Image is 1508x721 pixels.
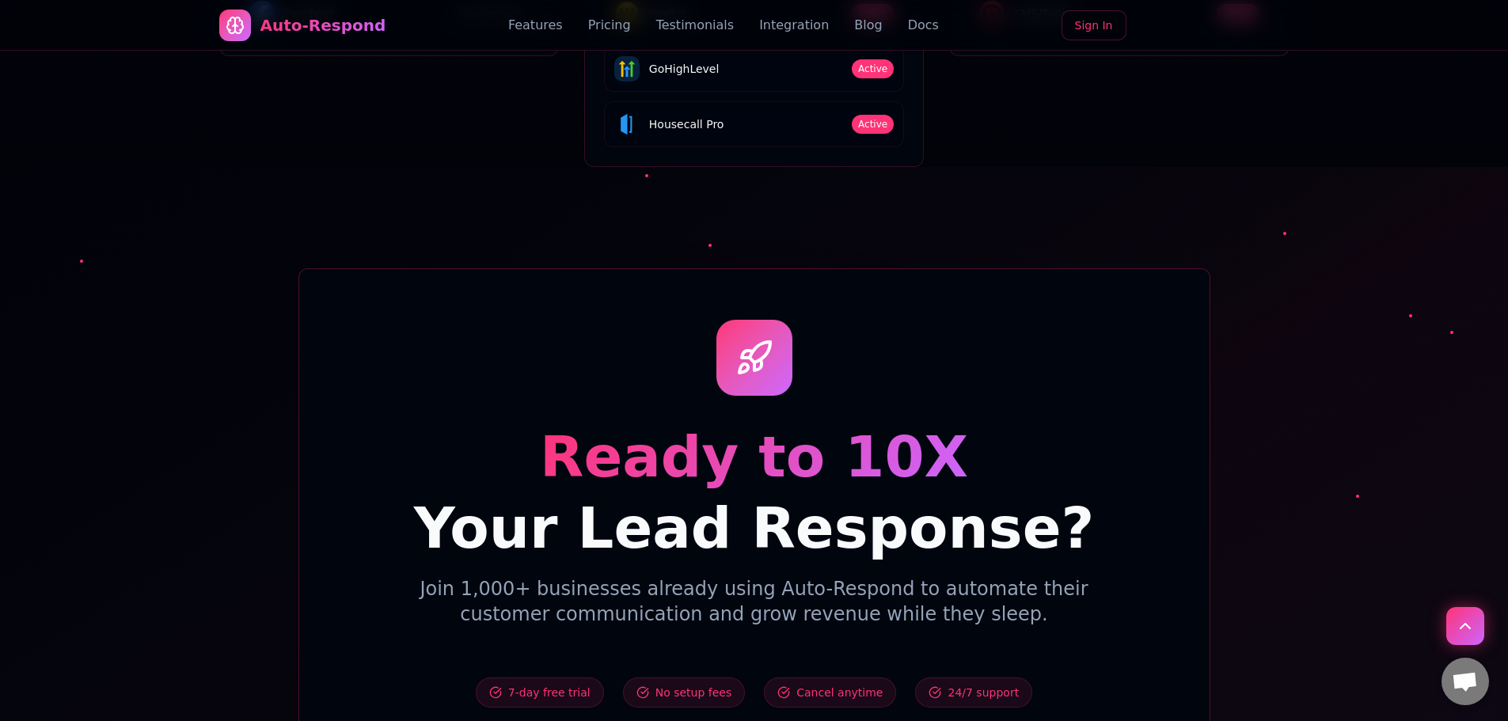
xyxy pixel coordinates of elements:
[655,685,732,700] span: No setup fees
[649,61,720,77] span: GoHighLevel
[1131,9,1297,44] iframe: Botón de Acceder con Google
[588,16,631,35] a: Pricing
[260,14,386,36] div: Auto-Respond
[649,116,724,132] span: Housecall Pro
[414,495,1095,561] span: Your Lead Response?
[219,9,386,41] a: Auto-Respond
[852,115,894,134] span: Active
[854,16,882,35] a: Blog
[656,16,735,35] a: Testimonials
[614,112,640,137] img: Housecall Pro logo
[508,685,591,700] span: 7-day free trial
[908,16,939,35] a: Docs
[614,56,640,82] img: GoHighLevel logo
[1442,658,1489,705] a: Open chat
[400,576,1109,627] p: Join 1,000+ businesses already using Auto-Respond to automate their customer communication and gr...
[796,685,883,700] span: Cancel anytime
[540,423,968,490] span: Ready to 10X
[1446,607,1484,645] button: Scroll to top
[852,59,894,78] span: Active
[508,16,563,35] a: Features
[759,16,829,35] a: Integration
[1062,10,1126,40] a: Sign In
[948,685,1019,700] span: 24/7 support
